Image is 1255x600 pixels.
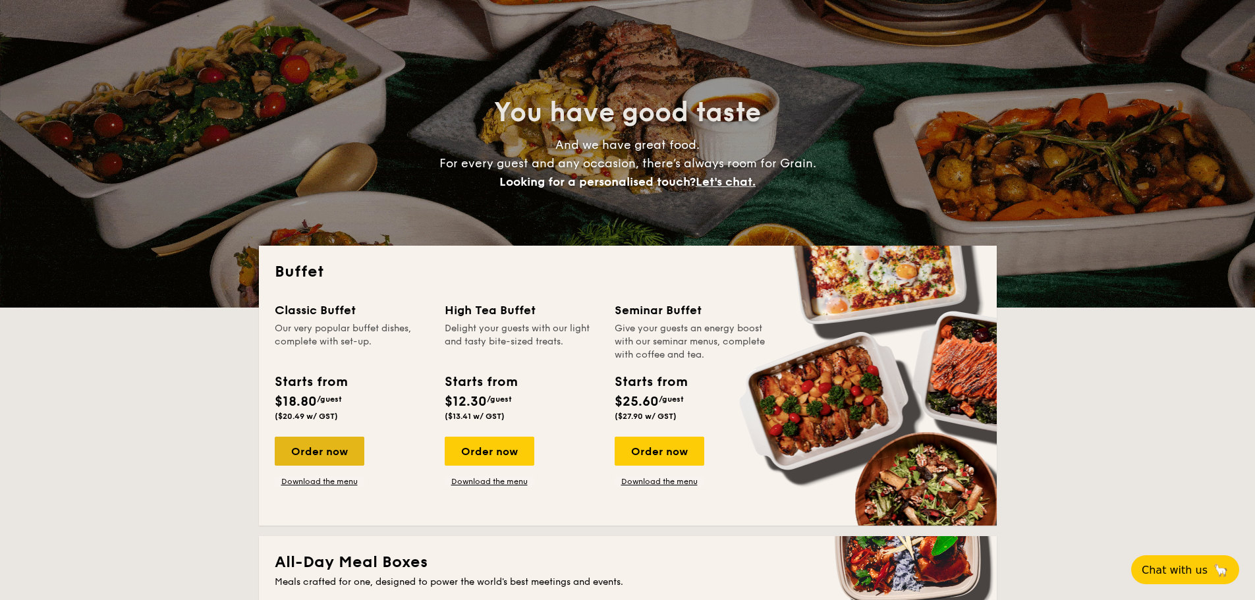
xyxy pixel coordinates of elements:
[275,576,981,589] div: Meals crafted for one, designed to power the world's best meetings and events.
[275,412,338,421] span: ($20.49 w/ GST)
[615,322,769,362] div: Give your guests an energy boost with our seminar menus, complete with coffee and tea.
[445,476,534,487] a: Download the menu
[445,322,599,362] div: Delight your guests with our light and tasty bite-sized treats.
[445,437,534,466] div: Order now
[275,301,429,319] div: Classic Buffet
[275,394,317,410] span: $18.80
[615,372,686,392] div: Starts from
[659,395,684,404] span: /guest
[696,175,756,189] span: Let's chat.
[275,476,364,487] a: Download the menu
[615,412,677,421] span: ($27.90 w/ GST)
[615,437,704,466] div: Order now
[275,322,429,362] div: Our very popular buffet dishes, complete with set-up.
[275,261,981,283] h2: Buffet
[445,412,505,421] span: ($13.41 w/ GST)
[1142,564,1208,576] span: Chat with us
[275,437,364,466] div: Order now
[445,372,516,392] div: Starts from
[445,301,599,319] div: High Tea Buffet
[615,301,769,319] div: Seminar Buffet
[445,394,487,410] span: $12.30
[487,395,512,404] span: /guest
[317,395,342,404] span: /guest
[1131,555,1239,584] button: Chat with us🦙
[275,552,981,573] h2: All-Day Meal Boxes
[275,372,347,392] div: Starts from
[1213,562,1229,578] span: 🦙
[615,394,659,410] span: $25.60
[615,476,704,487] a: Download the menu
